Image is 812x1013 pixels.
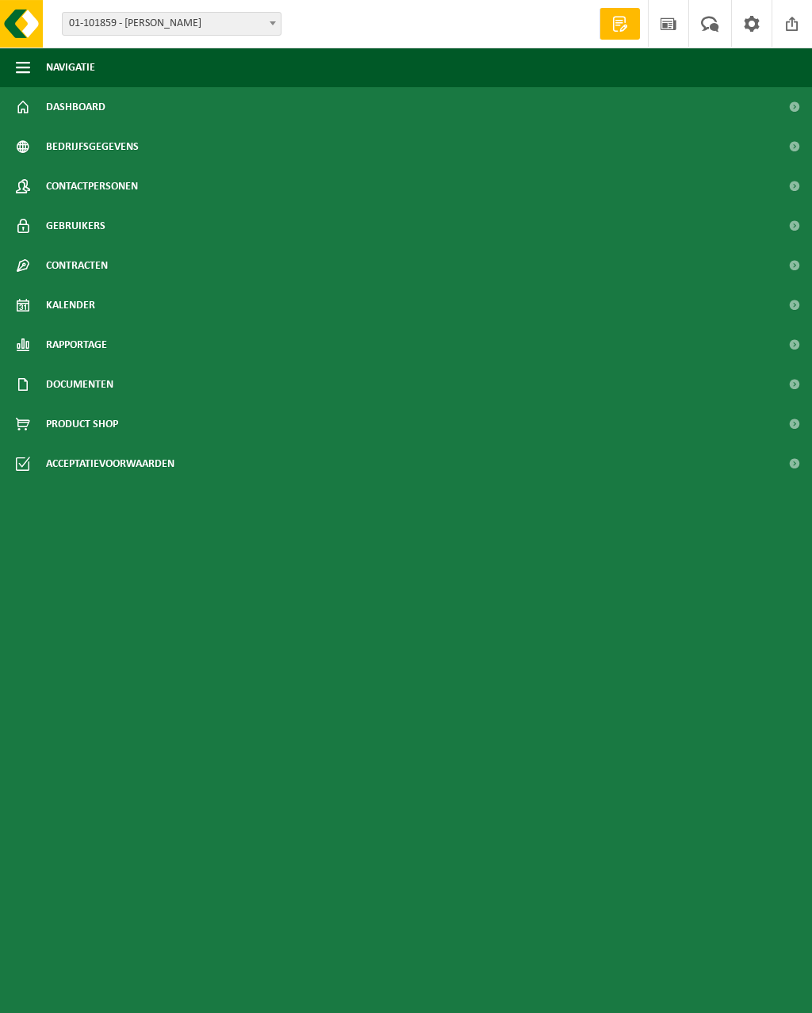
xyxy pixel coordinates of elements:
[46,48,95,87] span: Navigatie
[63,13,281,35] span: 01-101859 - GODDEERIS JAN - ROESELARE
[46,365,113,404] span: Documenten
[62,12,282,36] span: 01-101859 - GODDEERIS JAN - ROESELARE
[46,166,138,206] span: Contactpersonen
[46,325,107,365] span: Rapportage
[46,87,105,127] span: Dashboard
[46,404,118,444] span: Product Shop
[46,246,108,285] span: Contracten
[46,444,174,484] span: Acceptatievoorwaarden
[46,285,95,325] span: Kalender
[46,206,105,246] span: Gebruikers
[46,127,139,166] span: Bedrijfsgegevens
